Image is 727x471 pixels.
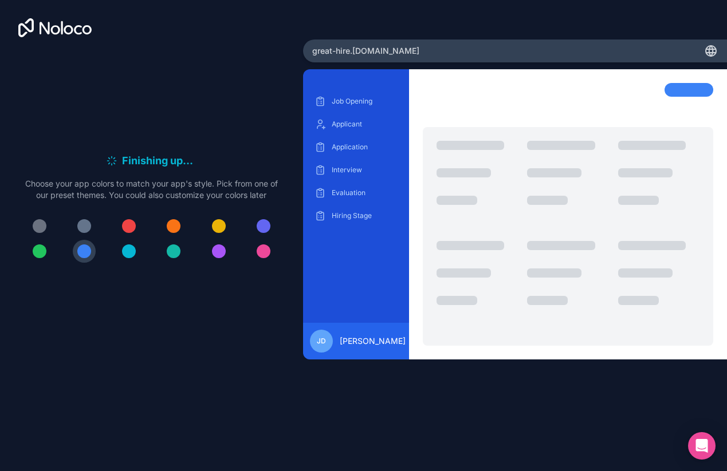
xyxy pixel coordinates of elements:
p: Hiring Stage [332,211,398,220]
div: Open Intercom Messenger [688,432,716,460]
p: Interview [332,165,398,175]
span: . [183,153,186,169]
p: Applicant [332,120,398,129]
div: scrollable content [312,92,400,314]
p: Evaluation [332,188,398,197]
h6: Finishing up [122,153,197,169]
p: Job Opening [332,97,398,106]
span: JD [317,337,326,346]
p: Choose your app colors to match your app's style. Pick from one of our preset themes. You could a... [18,178,285,201]
span: [PERSON_NAME] [340,335,406,347]
p: Application [332,143,398,152]
span: great-hire .[DOMAIN_NAME] [312,45,419,57]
